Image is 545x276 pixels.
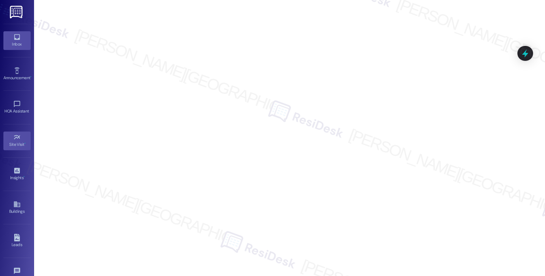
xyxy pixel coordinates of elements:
span: • [24,174,25,179]
img: ResiDesk Logo [10,6,24,18]
a: Insights • [3,165,31,183]
a: Leads [3,232,31,250]
a: Buildings [3,199,31,217]
a: Site Visit • [3,132,31,150]
a: Inbox [3,31,31,50]
span: • [25,141,26,146]
a: HOA Assistant [3,98,31,117]
span: • [30,74,31,79]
